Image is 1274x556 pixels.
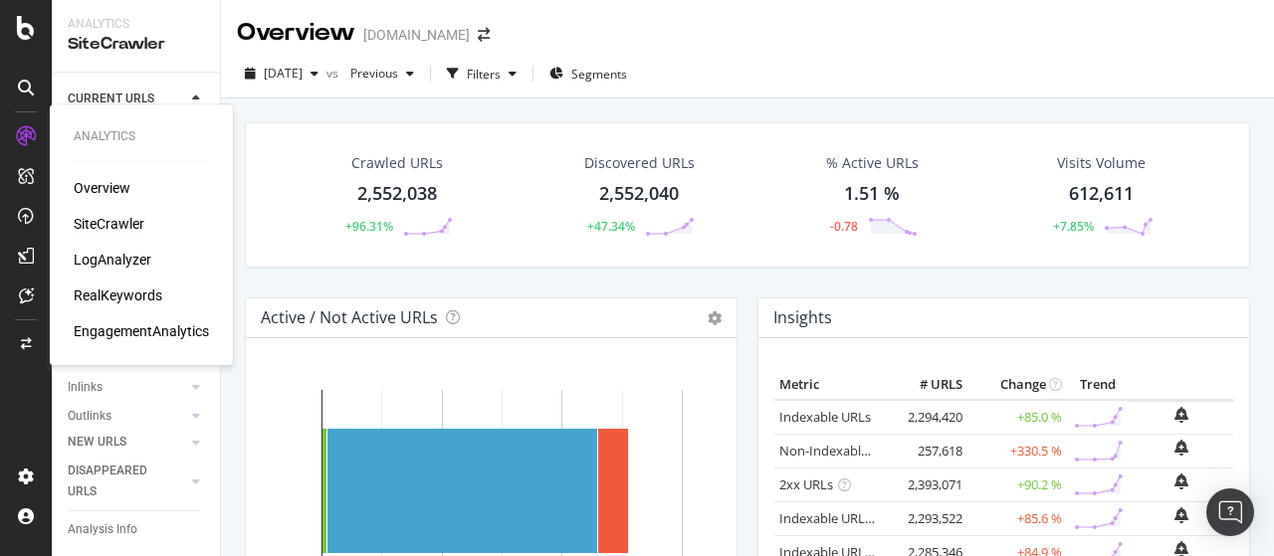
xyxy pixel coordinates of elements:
div: 2,552,038 [357,181,437,207]
div: -0.78 [830,218,858,235]
div: bell-plus [1174,473,1188,489]
span: 2025 Sep. 4th [264,65,303,82]
a: Inlinks [68,377,186,398]
a: SiteCrawler [74,214,144,234]
div: Overview [237,16,355,50]
div: DISAPPEARED URLS [68,461,168,502]
div: Filters [467,66,501,83]
div: Outlinks [68,406,111,427]
h4: Insights [773,304,832,331]
div: Open Intercom Messenger [1206,488,1254,536]
div: % Active URLs [826,153,919,173]
div: Analytics [68,16,204,33]
th: Metric [774,370,888,400]
div: bell-plus [1174,407,1188,423]
a: Overview [74,178,130,198]
div: +47.34% [587,218,635,235]
div: arrow-right-arrow-left [478,28,490,42]
td: 257,618 [888,434,967,467]
a: 2xx URLs [779,475,833,493]
button: Filters [439,58,525,90]
div: Crawled URLs [351,153,443,173]
a: Indexable URLs [779,408,871,426]
a: Non-Indexable URLs [779,442,901,460]
th: Change [967,370,1067,400]
a: EngagementAnalytics [74,321,209,341]
a: Outlinks [68,406,186,427]
div: SiteCrawler [68,33,204,56]
a: LogAnalyzer [74,250,151,270]
div: CURRENT URLS [68,89,154,109]
div: 1.51 % [844,181,900,207]
td: 2,393,071 [888,467,967,501]
div: Visits Volume [1057,153,1146,173]
div: NEW URLS [68,432,126,453]
a: RealKeywords [74,285,162,305]
div: +7.85% [1053,218,1094,235]
button: Segments [541,58,635,90]
div: Analytics [74,128,209,145]
span: Segments [571,66,627,83]
div: bell-plus [1174,440,1188,456]
span: vs [326,65,342,82]
td: 2,294,420 [888,400,967,435]
div: bell-plus [1174,507,1188,523]
th: # URLS [888,370,967,400]
td: +330.5 % [967,434,1067,467]
a: Analysis Info [68,519,206,540]
td: +85.6 % [967,501,1067,535]
h4: Active / Not Active URLs [261,304,438,331]
td: +90.2 % [967,467,1067,501]
button: Previous [342,58,422,90]
a: NEW URLS [68,432,186,453]
td: 2,293,522 [888,501,967,535]
i: Options [708,311,722,325]
div: Analysis Info [68,519,137,540]
div: [DOMAIN_NAME] [363,25,470,45]
span: Previous [342,65,398,82]
div: +96.31% [345,218,393,235]
div: Discovered URLs [584,153,695,173]
a: CURRENT URLS [68,89,186,109]
div: Inlinks [68,377,103,398]
td: +85.0 % [967,400,1067,435]
a: Indexable URLs with Bad H1 [779,509,946,527]
a: DISAPPEARED URLS [68,461,186,502]
div: 2,552,040 [599,181,679,207]
th: Trend [1067,370,1129,400]
div: 612,611 [1069,181,1134,207]
button: [DATE] [237,58,326,90]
